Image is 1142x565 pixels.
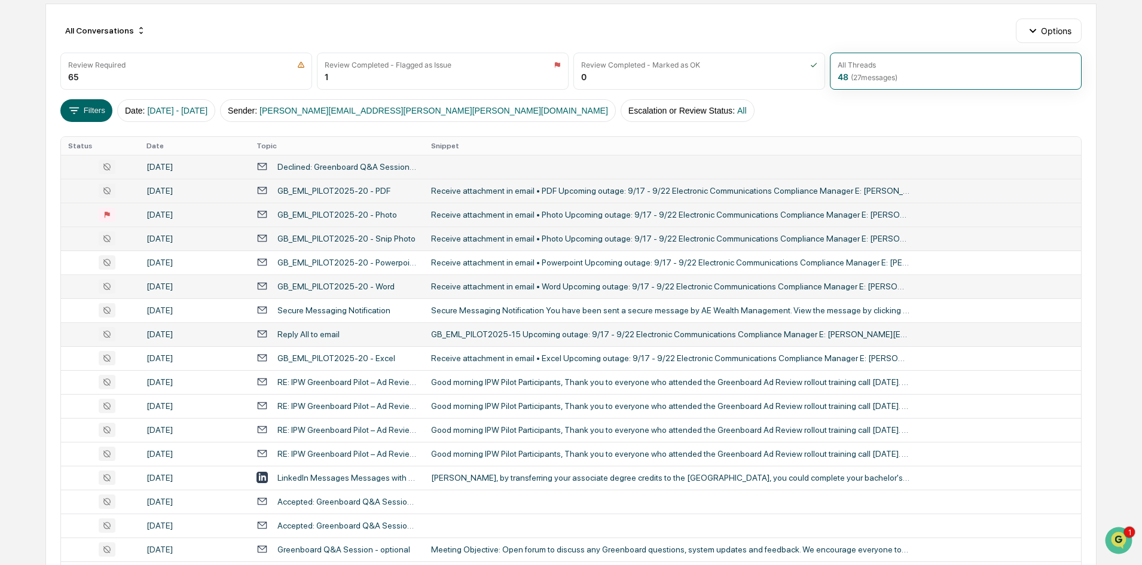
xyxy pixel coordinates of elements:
div: GB_EML_PILOT2025-15 Upcoming outage: 9/17 - 9/22 Electronic Communications Compliance Manager E: ... [431,329,909,339]
div: [DATE] [146,329,242,339]
img: icon [554,61,561,69]
a: 🖐️Preclearance [7,240,82,261]
button: Escalation or Review Status:All [621,99,755,122]
div: Greenboard Q&A Session - optional [277,545,410,554]
button: Sender:[PERSON_NAME][EMAIL_ADDRESS][PERSON_NAME][PERSON_NAME][DOMAIN_NAME] [220,99,616,122]
div: Accepted: Greenboard Q&A Session - optional [277,521,417,530]
div: [DATE] [146,425,242,435]
img: icon [810,61,817,69]
img: icon [297,61,305,69]
th: Date [139,137,249,155]
div: [DATE] [146,282,242,291]
button: Options [1016,19,1081,42]
div: Receive attachment in email • PDF Upcoming outage: 9/17 - 9/22 Electronic Communications Complian... [431,186,909,196]
div: RE: IPW Greenboard Pilot – Ad Review Rollout – [DATE] [277,401,417,411]
div: [DATE] [146,353,242,363]
img: 1746055101610-c473b297-6a78-478c-a979-82029cc54cd1 [24,196,33,205]
div: [DATE] [146,497,242,506]
div: Good morning IPW Pilot Participants, Thank you to everyone who attended the Greenboard Ad Review ... [431,449,909,459]
a: Powered byPylon [84,296,145,306]
div: 1 [325,72,328,82]
p: How can we help? [12,25,218,44]
div: GB_EML_PILOT2025-20 - Snip Photo [277,234,416,243]
div: 🔎 [12,268,22,278]
div: [DATE] [146,162,242,172]
a: 🔎Data Lookup [7,262,80,284]
div: Past conversations [12,133,80,142]
div: Receive attachment in email • Photo Upcoming outage: 9/17 - 9/22 Electronic Communications Compli... [431,210,909,219]
img: Jack Rasmussen [12,151,31,170]
div: [DATE] [146,473,242,482]
div: [DATE] [146,186,242,196]
div: Review Completed - Flagged as Issue [325,60,451,69]
div: Receive attachment in email • Excel Upcoming outage: 9/17 - 9/22 Electronic Communications Compli... [431,353,909,363]
div: Meeting Objective: Open forum to discuss any Greenboard questions, system updates and feedback. W... [431,545,909,554]
button: Filters [60,99,112,122]
div: [PERSON_NAME], by transferring your associate degree credits to the [GEOGRAPHIC_DATA], you could ... [431,473,909,482]
img: Jack Rasmussen [12,184,31,203]
div: 🗄️ [87,246,96,255]
th: Topic [249,137,424,155]
div: GB_EML_PILOT2025-20 - PDF [277,186,390,196]
div: 65 [68,72,79,82]
th: Status [61,137,139,155]
div: GB_EML_PILOT2025-20 - Powerpoint [277,258,417,267]
div: [DATE] [146,377,242,387]
div: 0 [581,72,587,82]
div: Receive attachment in email • Word Upcoming outage: 9/17 - 9/22 Electronic Communications Complia... [431,282,909,291]
a: 🗄️Attestations [82,240,153,261]
div: 48 [838,72,897,82]
div: RE: IPW Greenboard Pilot – Ad Review Rollout – [DATE] [277,425,417,435]
div: Accepted: Greenboard Q&A Session - Ad Review [277,497,417,506]
button: Start new chat [203,95,218,109]
span: Pylon [119,297,145,306]
div: All Threads [838,60,876,69]
span: [DATE] - [DATE] [147,106,207,115]
div: Good morning IPW Pilot Participants, Thank you to everyone who attended the Greenboard Ad Review ... [431,377,909,387]
span: All [737,106,747,115]
div: GB_EML_PILOT2025-20 - Word [277,282,395,291]
span: ( 27 messages) [851,73,897,82]
div: Start new chat [54,91,196,103]
span: [DATE] [106,195,130,204]
iframe: Open customer support [1104,526,1136,558]
div: LinkedIn Messages Messages with [PERSON_NAME], [GEOGRAPHIC_DATA] [277,473,417,482]
div: Reply All to email [277,329,340,339]
div: We're available if you need us! [54,103,164,113]
div: 🖐️ [12,246,22,255]
div: Good morning IPW Pilot Participants, Thank you to everyone who attended the Greenboard Ad Review ... [431,425,909,435]
span: [PERSON_NAME][EMAIL_ADDRESS][PERSON_NAME][PERSON_NAME][DOMAIN_NAME] [259,106,608,115]
img: 1746055101610-c473b297-6a78-478c-a979-82029cc54cd1 [24,163,33,173]
button: Date:[DATE] - [DATE] [117,99,215,122]
div: [DATE] [146,545,242,554]
div: Receive attachment in email • Photo Upcoming outage: 9/17 - 9/22 Electronic Communications Compli... [431,234,909,243]
div: [DATE] [146,258,242,267]
div: [DATE] [146,401,242,411]
span: • [99,195,103,204]
div: Secure Messaging Notification You have been sent a secure message by AE Wealth Management. View t... [431,306,909,315]
div: RE: IPW Greenboard Pilot – Ad Review Rollout – [DATE] [277,377,417,387]
span: [PERSON_NAME] [37,195,97,204]
div: [DATE] [146,210,242,219]
span: Data Lookup [24,267,75,279]
div: All Conversations [60,21,151,40]
div: Receive attachment in email • Powerpoint Upcoming outage: 9/17 - 9/22 Electronic Communications C... [431,258,909,267]
img: 8933085812038_c878075ebb4cc5468115_72.jpg [25,91,47,113]
img: 1746055101610-c473b297-6a78-478c-a979-82029cc54cd1 [12,91,33,113]
div: GB_EML_PILOT2025-20 - Photo [277,210,397,219]
div: [DATE] [146,234,242,243]
span: [PERSON_NAME] [37,163,97,172]
div: [DATE] [146,306,242,315]
div: Review Required [68,60,126,69]
div: RE: IPW Greenboard Pilot – Ad Review Rollout – [DATE] [277,449,417,459]
div: [DATE] [146,449,242,459]
span: Attestations [99,245,148,256]
div: Review Completed - Marked as OK [581,60,700,69]
div: Good morning IPW Pilot Participants, Thank you to everyone who attended the Greenboard Ad Review ... [431,401,909,411]
div: Secure Messaging Notification [277,306,390,315]
span: Preclearance [24,245,77,256]
span: • [99,163,103,172]
span: [DATE] [106,163,130,172]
